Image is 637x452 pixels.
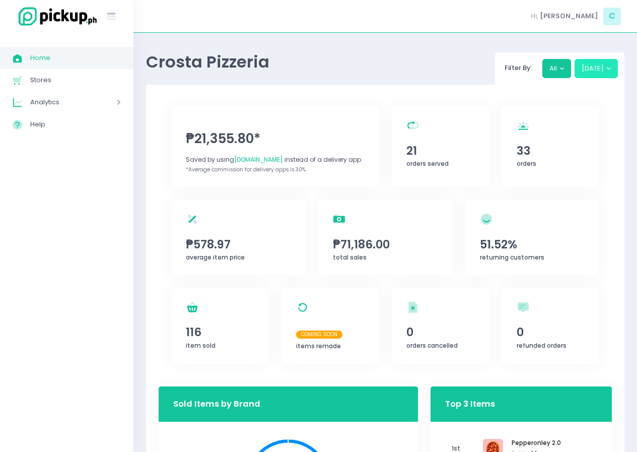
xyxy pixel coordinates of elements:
a: ₱71,186.00total sales [318,200,453,275]
span: Home [30,51,121,64]
span: [PERSON_NAME] [540,11,598,21]
button: All [542,59,572,78]
a: 0refunded orders [502,288,599,364]
button: [DATE] [575,59,618,78]
span: ₱71,186.00 [333,236,438,253]
a: 0orders cancelled [392,288,489,364]
span: 116 [186,324,254,341]
h3: Top 3 Items [445,390,495,418]
span: 21 [406,142,474,159]
span: 33 [517,142,585,159]
span: Crosta Pizzeria [146,50,269,73]
span: returning customers [480,253,544,262]
span: Coming Soon [296,331,342,339]
a: 116item sold [171,288,269,364]
span: ₱578.97 [186,236,291,253]
div: Saved by using instead of a delivery app [186,155,364,164]
span: items remade [296,342,341,350]
span: orders served [406,159,449,168]
span: refunded orders [517,341,567,350]
span: item sold [186,341,216,350]
span: Analytics [30,96,88,109]
span: *Average commission for delivery apps is 30% [186,166,306,173]
span: 51.52% [480,236,585,253]
a: 21orders served [392,106,489,187]
span: 0 [406,324,474,341]
a: 51.52%returning customers [465,200,599,275]
span: Pepperonley 2.0 [512,439,561,448]
span: ₱21,355.80* [186,129,364,149]
span: Help [30,118,121,131]
span: Filter By: [502,63,536,73]
span: Hi, [531,11,538,21]
span: 0 [517,324,585,341]
span: [DOMAIN_NAME] [234,155,283,164]
span: C [603,8,621,25]
a: 33orders [502,106,599,187]
img: logo [13,6,98,27]
span: orders [517,159,536,168]
a: ₱578.97average item price [171,200,306,275]
h3: Sold Items by Brand [173,398,260,410]
span: orders cancelled [406,341,458,350]
span: total sales [333,253,367,262]
span: Stores [30,74,121,87]
span: average item price [186,253,245,262]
